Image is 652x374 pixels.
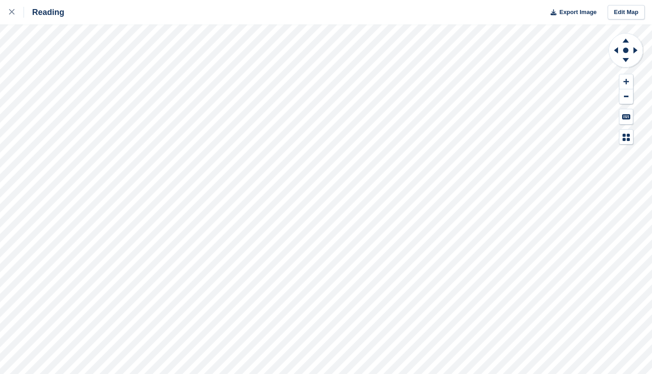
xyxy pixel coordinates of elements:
[619,109,633,124] button: Keyboard Shortcuts
[619,130,633,145] button: Map Legend
[619,74,633,89] button: Zoom In
[619,89,633,104] button: Zoom Out
[545,5,597,20] button: Export Image
[559,8,596,17] span: Export Image
[608,5,645,20] a: Edit Map
[24,7,64,18] div: Reading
